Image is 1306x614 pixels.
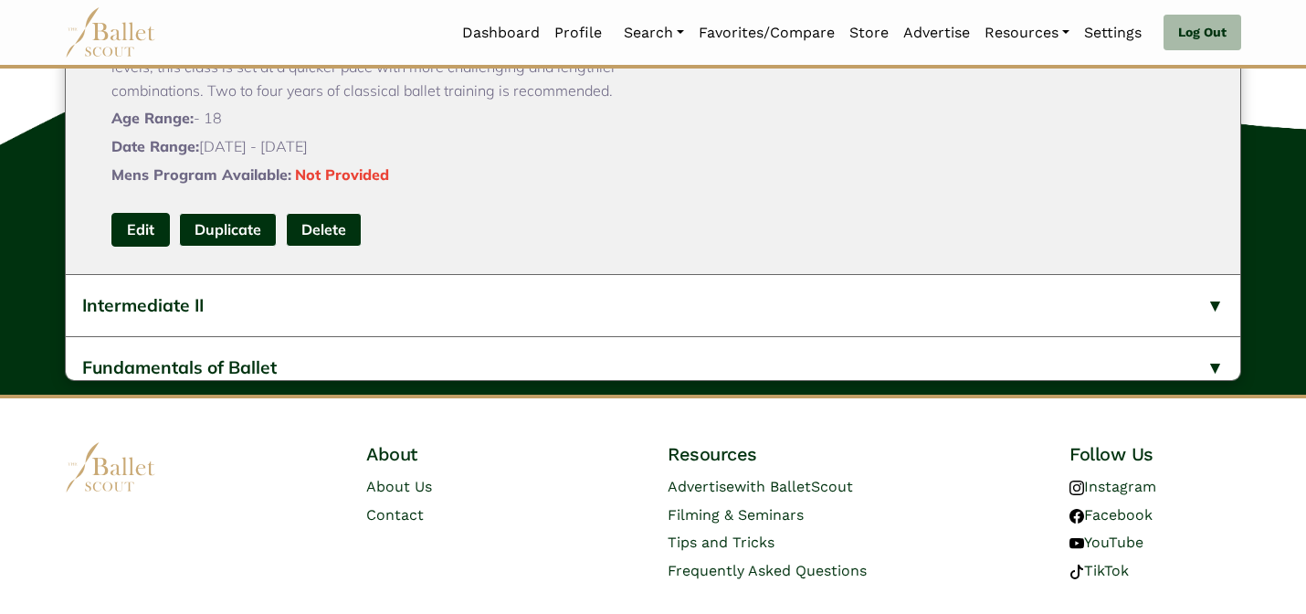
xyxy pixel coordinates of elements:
button: Fundamentals of Ballet [66,336,1240,398]
h4: Resources [668,442,940,466]
a: Log Out [1164,15,1241,51]
a: Store [842,14,896,52]
h4: About [366,442,538,466]
span: Age Range: [111,109,194,127]
img: youtube logo [1069,536,1084,551]
a: Favorites/Compare [691,14,842,52]
img: logo [65,442,156,492]
a: Instagram [1069,478,1156,495]
button: Intermediate II [66,274,1240,336]
a: Frequently Asked Questions [668,562,867,579]
img: tiktok logo [1069,565,1084,579]
a: Profile [547,14,609,52]
p: - 18 [111,107,638,131]
span: Not Provided [295,165,389,184]
img: facebook logo [1069,509,1084,524]
span: with BalletScout [734,478,853,495]
span: Date Range: [111,137,199,155]
span: Mens Program Available: [111,165,291,184]
a: About Us [366,478,432,495]
a: Edit [111,213,170,247]
span: Fundamentals of Ballet [82,356,277,378]
a: Duplicate [179,213,277,247]
p: [DATE] - [DATE] [111,135,638,159]
a: YouTube [1069,534,1143,551]
a: Advertise [896,14,977,52]
button: Delete [286,213,362,247]
a: Settings [1077,14,1149,52]
img: instagram logo [1069,481,1084,495]
span: Intermediate II [82,294,204,316]
a: Search [616,14,691,52]
a: Filming & Seminars [668,506,804,524]
a: Resources [977,14,1077,52]
a: Dashboard [455,14,547,52]
a: Advertisewith BalletScout [668,478,853,495]
a: Contact [366,506,424,524]
h4: Follow Us [1069,442,1241,466]
a: Tips and Tricks [668,534,774,551]
a: Facebook [1069,506,1153,524]
a: TikTok [1069,562,1129,579]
